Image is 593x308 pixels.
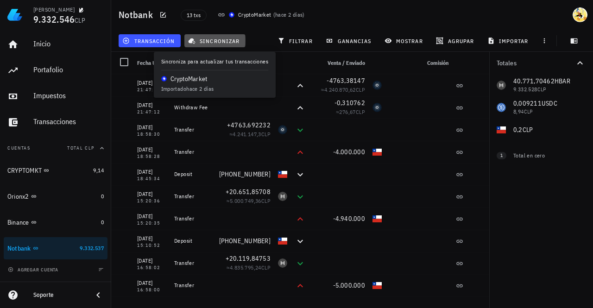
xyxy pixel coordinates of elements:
[124,37,175,44] span: transacción
[226,254,271,263] span: +20.119,84753
[489,37,529,44] span: importar
[489,52,593,74] button: Totales
[333,148,366,156] span: -4.000.000
[33,13,75,25] span: 9.332.546
[33,6,75,13] div: [PERSON_NAME]
[230,197,261,204] span: 5.000.749,36
[278,236,287,245] div: CLP-icon
[7,219,29,226] div: Binance
[119,34,181,47] button: transacción
[483,34,534,47] button: importar
[137,212,167,221] div: [DATE]
[273,10,305,19] span: ( )
[229,12,234,18] img: CryptoMKT
[4,159,107,182] a: CRYPTOMKT 9,14
[174,215,211,222] div: Transfer
[227,264,271,271] span: ≈
[4,59,107,82] a: Portafolio
[328,59,365,66] span: Venta / Enviado
[324,86,356,93] span: 4.240.870,62
[334,99,365,107] span: -0,310762
[75,16,85,25] span: CLP
[215,52,274,74] div: Compra / Recibido
[227,121,271,129] span: +4763,692232
[174,126,211,133] div: Transfer
[80,245,104,251] span: 9.332.537
[227,197,271,204] span: ≈
[174,259,211,267] div: Transfer
[119,7,157,22] h1: Notbank
[33,291,85,299] div: Soporte
[386,37,423,44] span: mostrar
[278,192,287,201] div: HBAR-icon
[226,188,271,196] span: +20.651,85708
[33,65,104,74] div: Portafolio
[10,267,58,273] span: agregar cuenta
[101,219,104,226] span: 0
[385,52,452,74] div: Comisión
[174,104,211,111] div: Withdraw Fee
[333,281,366,289] span: -5.000.000
[137,123,167,132] div: [DATE]
[333,214,366,223] span: -4.940.000
[327,76,365,85] span: -4763,38147
[7,7,22,22] img: LedgiFi
[278,170,287,179] div: CLP-icon
[174,282,211,289] div: Transfer
[137,199,167,203] div: 15:20:36
[174,59,185,66] span: Nota
[93,167,104,174] span: 9,14
[137,278,167,288] div: [DATE]
[6,265,63,274] button: agregar cuenta
[174,170,211,178] div: Deposit
[67,145,95,151] span: Total CLP
[321,86,365,93] span: ≈
[309,52,369,74] div: Venta / Enviado
[278,258,287,268] div: HBAR-icon
[4,111,107,133] a: Transacciones
[7,167,42,175] div: CRYPTOMKT
[137,132,167,137] div: 18:58:30
[4,211,107,233] a: Binance 0
[279,37,313,44] span: filtrar
[137,176,167,181] div: 18:45:34
[133,52,170,74] div: Fecha UTC
[137,221,167,226] div: 15:20:35
[174,193,211,200] div: Transfer
[137,265,167,270] div: 16:58:02
[372,103,382,112] div: ADA-icon
[4,85,107,107] a: Impuestos
[137,167,167,176] div: [DATE]
[184,34,246,47] button: sincronizar
[438,37,474,44] span: agrupar
[427,59,448,66] span: Comisión
[137,256,167,265] div: [DATE]
[137,243,167,248] div: 15:10:52
[274,34,318,47] button: filtrar
[219,237,271,245] span: [PHONE_NUMBER]
[233,131,261,138] span: 4.241.147,3
[174,148,211,156] div: Transfer
[500,152,503,159] span: 1
[137,59,162,66] span: Fecha UTC
[4,137,107,159] button: CuentasTotal CLP
[381,34,429,47] button: mostrar
[4,33,107,56] a: Inicio
[328,37,371,44] span: ganancias
[497,60,574,66] div: Totales
[573,7,587,22] div: avatar
[4,237,107,259] a: Notbank 9.332.537
[356,108,365,115] span: CLP
[513,151,567,160] div: Total en cero
[174,237,211,245] div: Deposit
[101,193,104,200] span: 0
[137,78,167,88] div: [DATE]
[137,189,167,199] div: [DATE]
[432,34,479,47] button: agrupar
[229,131,271,138] span: ≈
[339,108,355,115] span: 276,67
[137,101,167,110] div: [DATE]
[174,82,211,89] div: Withdraw
[261,197,271,204] span: CLP
[137,154,167,159] div: 18:58:28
